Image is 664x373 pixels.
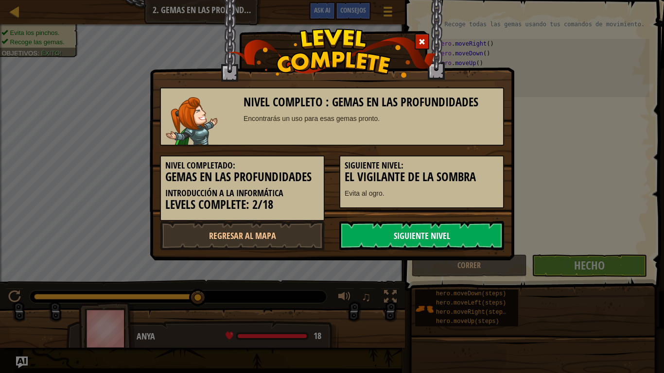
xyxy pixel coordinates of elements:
[345,161,499,170] h5: Siguiente nivel:
[165,198,319,211] h3: Levels Complete: 2/18
[244,114,499,123] div: Encontrarás un uso para esas gemas pronto.
[165,188,319,198] h5: Introducción a la Informática
[165,170,319,184] h3: Gemas en las profundidades
[244,96,499,109] h3: Nivel completo : Gemas en las profundidades
[228,29,437,78] img: level_complete.png
[160,221,325,250] a: Regresar al mapa
[339,221,504,250] a: Siguiente nivel
[345,188,499,198] p: Evita al ogro.
[345,170,499,184] h3: El vigilante de la sombra
[165,161,319,170] h5: Nivel completado:
[166,97,218,145] img: captain.png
